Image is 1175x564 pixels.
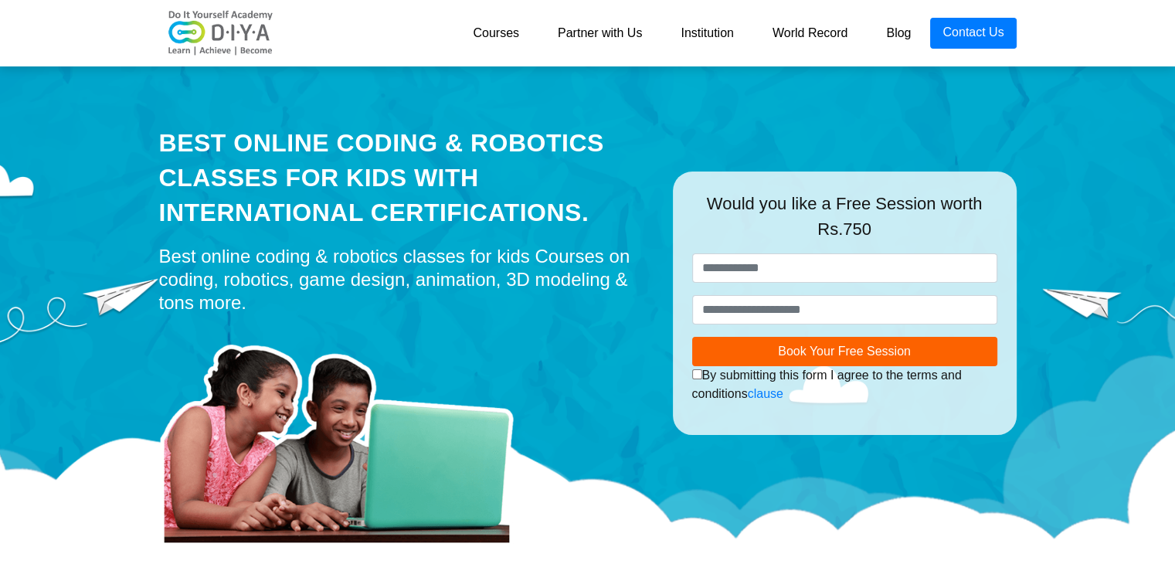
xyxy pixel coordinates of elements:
[748,387,783,400] a: clause
[661,18,752,49] a: Institution
[753,18,868,49] a: World Record
[453,18,538,49] a: Courses
[159,322,530,546] img: home-prod.png
[159,10,283,56] img: logo-v2.png
[692,191,997,253] div: Would you like a Free Session worth Rs.750
[930,18,1016,49] a: Contact Us
[159,126,650,229] div: Best Online Coding & Robotics Classes for kids with International Certifications.
[867,18,930,49] a: Blog
[692,337,997,366] button: Book Your Free Session
[538,18,661,49] a: Partner with Us
[692,366,997,403] div: By submitting this form I agree to the terms and conditions
[159,245,650,314] div: Best online coding & robotics classes for kids Courses on coding, robotics, game design, animatio...
[778,345,911,358] span: Book Your Free Session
